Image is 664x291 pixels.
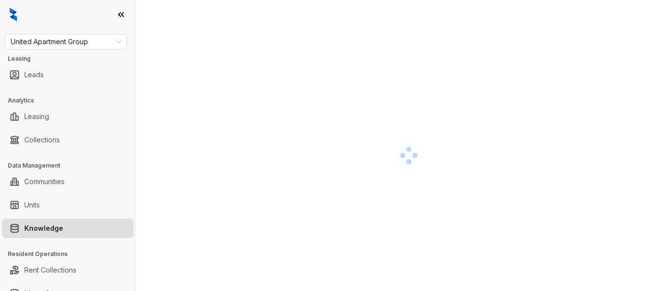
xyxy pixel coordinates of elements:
h3: Leasing [8,54,136,63]
li: Collections [2,130,134,150]
li: Units [2,195,134,215]
li: Rent Collections [2,260,134,280]
a: Leasing [24,107,49,126]
a: Rent Collections [24,260,76,280]
img: logo [10,8,17,21]
h3: Resident Operations [8,250,136,258]
a: Units [24,195,40,215]
li: Knowledge [2,219,134,238]
a: Leads [24,65,44,85]
li: Communities [2,172,134,191]
a: Communities [24,172,65,191]
li: Leasing [2,107,134,126]
h3: Data Management [8,161,136,170]
a: Collections [24,130,60,150]
span: United Apartment Group [11,34,121,49]
a: Knowledge [24,219,63,238]
h3: Analytics [8,96,136,105]
li: Leads [2,65,134,85]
